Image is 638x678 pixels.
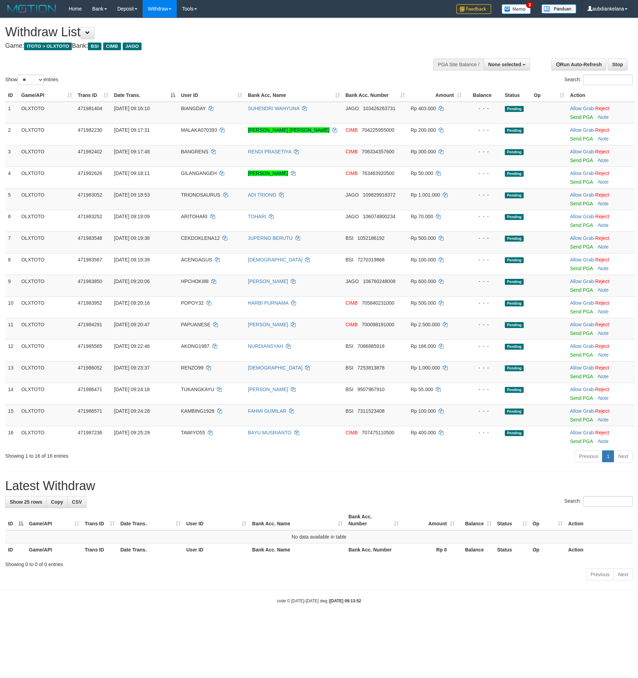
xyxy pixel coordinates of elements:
[5,3,58,14] img: MOTION_logo.png
[595,149,609,154] a: Reject
[567,275,635,296] td: ·
[181,300,204,306] span: POPOY32
[570,192,594,198] a: Allow Grab
[411,214,433,219] span: Rp 70.000
[18,296,75,318] td: OLXTOTO
[595,343,609,349] a: Reject
[505,128,524,134] span: Pending
[363,214,395,219] span: Copy 106074800234 to clipboard
[467,191,499,198] div: - - -
[82,510,117,530] th: Trans ID: activate to sort column ascending
[575,450,602,462] a: Previous
[114,170,150,176] span: [DATE] 09:18:11
[570,300,594,306] a: Allow Grab
[570,127,594,133] a: Allow Grab
[181,149,208,154] span: BANGRENS
[467,127,499,134] div: - - -
[598,330,609,336] a: Note
[595,192,609,198] a: Reject
[570,430,594,435] a: Allow Grab
[5,253,18,275] td: 8
[411,192,440,198] span: Rp 1.001.000
[570,244,593,250] a: Send PGA
[248,408,286,414] a: FAHMI GUMILAR
[411,149,436,154] span: Rp 300.000
[181,192,220,198] span: TRIONOSAURUS
[181,106,206,111] span: BIANGDAY
[570,127,595,133] span: ·
[598,309,609,314] a: Note
[411,300,436,306] span: Rp 500.000
[598,266,609,271] a: Note
[5,383,18,404] td: 14
[570,158,593,163] a: Send PGA
[114,300,150,306] span: [DATE] 09:20:16
[457,510,494,530] th: Balance: activate to sort column ascending
[357,257,385,262] span: Copy 7270319868 to clipboard
[345,127,358,133] span: CIMB
[598,417,609,422] a: Note
[570,266,593,271] a: Send PGA
[595,408,609,414] a: Reject
[411,170,433,176] span: Rp 50.000
[18,318,75,340] td: OLXTOTO
[18,210,75,231] td: OLXTOTO
[456,4,491,14] img: Feedback.jpg
[564,75,633,85] label: Search:
[18,167,75,188] td: OLXTOTO
[570,352,593,358] a: Send PGA
[114,192,150,198] span: [DATE] 09:18:53
[567,145,635,167] td: ·
[570,279,595,284] span: ·
[570,395,593,401] a: Send PGA
[570,374,593,379] a: Send PGA
[362,127,394,133] span: Copy 704225955000 to clipboard
[181,365,204,371] span: RENZO99
[72,499,82,505] span: CSV
[5,188,18,210] td: 5
[614,450,633,462] a: Next
[467,321,499,328] div: - - -
[181,343,210,349] span: AKONG1987
[5,318,18,340] td: 11
[567,102,635,124] td: ·
[345,510,401,530] th: Bank Acc. Number: activate to sort column ascending
[411,365,440,371] span: Rp 1.000.000
[467,278,499,285] div: - - -
[598,244,609,250] a: Note
[570,179,593,185] a: Send PGA
[111,89,178,102] th: Date Trans.: activate to sort column descending
[78,343,102,349] span: 471985565
[24,43,72,50] span: ITOTO > OLXTOTO
[123,43,142,50] span: JAGO
[595,235,609,241] a: Reject
[345,279,359,284] span: JAGO
[570,408,594,414] a: Allow Grab
[567,123,635,145] td: ·
[570,257,595,262] span: ·
[18,383,75,404] td: OLXTOTO
[78,149,102,154] span: 471982402
[114,127,150,133] span: [DATE] 09:17:31
[181,279,208,284] span: HPCHOKI88
[345,300,358,306] span: CIMB
[363,106,395,111] span: Copy 103426263731 to clipboard
[249,510,345,530] th: Bank Acc. Name: activate to sort column ascending
[183,510,249,530] th: User ID: activate to sort column ascending
[18,275,75,296] td: OLXTOTO
[245,89,343,102] th: Bank Acc. Name: activate to sort column ascending
[570,322,595,327] span: ·
[117,510,183,530] th: Date Trans.: activate to sort column ascending
[362,170,394,176] span: Copy 763463920500 to clipboard
[494,510,530,530] th: Status: activate to sort column ascending
[78,300,102,306] span: 471983952
[114,149,150,154] span: [DATE] 09:17:48
[567,253,635,275] td: ·
[78,365,102,371] span: 471986052
[570,343,594,349] a: Allow Grab
[505,279,524,285] span: Pending
[564,496,633,506] label: Search:
[608,59,628,70] a: Stop
[248,430,291,435] a: BAYU MUSRIANTO
[505,236,524,242] span: Pending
